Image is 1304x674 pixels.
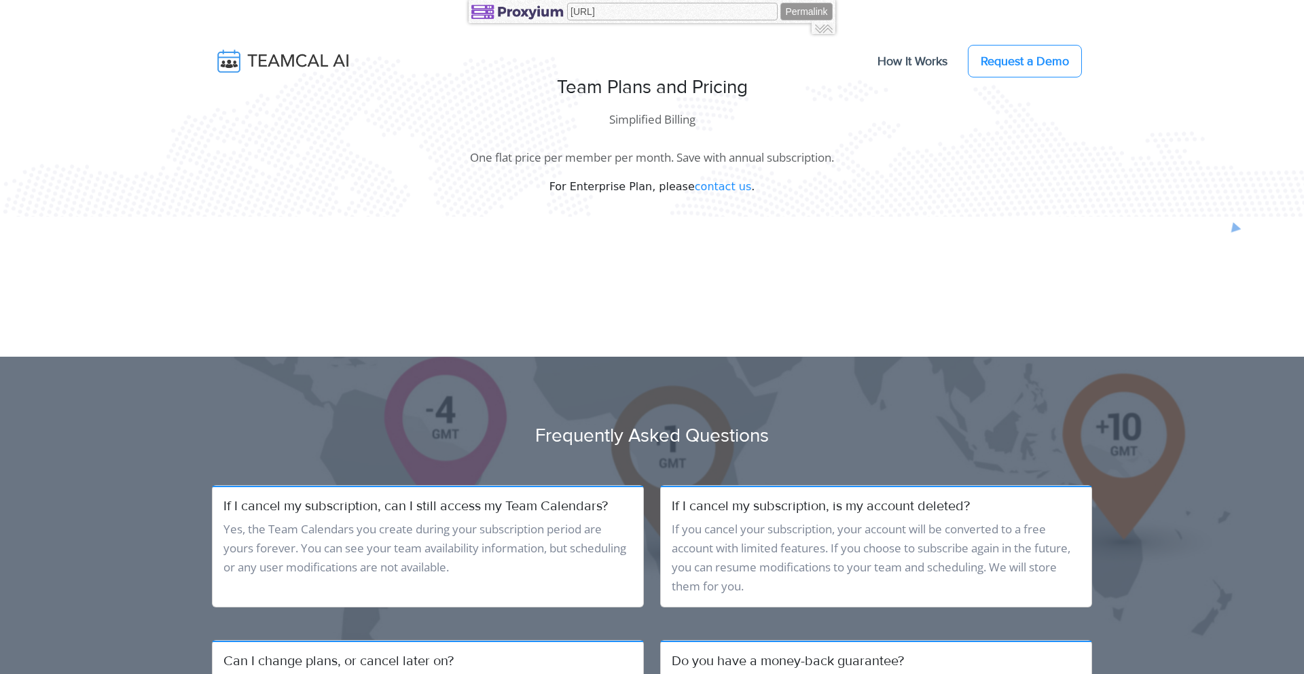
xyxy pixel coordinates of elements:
[436,425,868,448] h3: Frequently Asked Questions
[672,498,1081,514] h5: If I cancel my subscription, is my account deleted?
[780,3,833,20] input: Permalink
[864,47,961,75] a: How It Works
[223,653,632,669] h5: Can I change plans, or cancel later on?
[223,520,632,577] p: Yes, the Team Calendars you create during your subscription period are yours forever. You can see...
[968,45,1082,77] a: Request a Demo
[812,23,835,34] div: Show/hide proxy navigation bar
[695,180,751,193] a: contact us
[223,498,632,514] h5: If I cancel my subscription, can I still access my Team Calendars?
[11,110,1293,167] p: Simplified Billing One flat price per member per month. Save with annual subscription.
[11,179,1293,195] center: For Enterprise Plan, please .
[672,520,1081,596] p: If you cancel your subscription, your account will be converted to a free account with limited fe...
[672,653,1081,669] h5: Do you have a money-back guarantee?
